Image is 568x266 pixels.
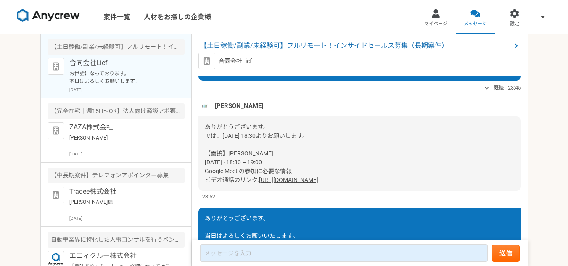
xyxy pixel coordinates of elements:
[69,58,173,68] p: 合同会社Lief
[205,124,308,183] span: ありがとうございます。 では、[DATE] 18:30よりお願いします。 【面接】[PERSON_NAME] [DATE] · 18:30 – 19:00 Google Meet の参加に必要な...
[48,103,185,119] div: 【完全在宅｜週15H〜OK】法人向け商談アポ獲得をお願いします！
[424,21,447,27] span: マイページ
[259,176,318,183] a: [URL][DOMAIN_NAME]
[494,83,504,93] span: 既読
[510,21,519,27] span: 設定
[200,41,511,51] span: 【土日稼働/副業/未経験可】フルリモート！インサイドセールス募集（長期案件）
[17,9,80,22] img: 8DqYSo04kwAAAAASUVORK5CYII=
[48,58,64,75] img: default_org_logo-42cde973f59100197ec2c8e796e4974ac8490bb5b08a0eb061ff975e4574aa76.png
[69,198,173,213] p: [PERSON_NAME]様 ご連絡頂きありがとうございます。 当日はよろしくお願いいたします。 [PERSON_NAME]
[48,122,64,139] img: default_org_logo-42cde973f59100197ec2c8e796e4974ac8490bb5b08a0eb061ff975e4574aa76.png
[202,192,215,200] span: 23:52
[464,21,487,27] span: メッセージ
[48,187,64,203] img: default_org_logo-42cde973f59100197ec2c8e796e4974ac8490bb5b08a0eb061ff975e4574aa76.png
[219,57,252,66] p: 合同会社Lief
[69,151,185,157] p: [DATE]
[69,134,173,149] p: [PERSON_NAME] お世話になっております。 ZAZA株式会社の[PERSON_NAME]でございます。 先日はお時間をいただき、誠にありがとうございました。 慎重に検討させていただいた...
[48,168,185,183] div: 【中長期案件】テレフォンアポインター募集
[48,232,185,248] div: 自動車業界に特化した人事コンサルを行うベンチャー企業での採用担当を募集
[198,53,215,69] img: default_org_logo-42cde973f59100197ec2c8e796e4974ac8490bb5b08a0eb061ff975e4574aa76.png
[69,122,173,132] p: ZAZA株式会社
[69,251,173,261] p: エニィクルー株式会社
[215,101,263,111] span: [PERSON_NAME]
[69,70,173,85] p: お世話になっております。 本日はよろしくお願いします。
[508,84,521,92] span: 23:45
[69,87,185,93] p: [DATE]
[69,187,173,197] p: Tradee株式会社
[69,215,185,221] p: [DATE]
[198,100,211,112] img: unnamed.png
[205,215,299,239] span: ありがとうございます。 当日はよろしくお願いいたします。
[48,39,185,55] div: 【土日稼働/副業/未経験可】フルリモート！インサイドセールス募集（長期案件）
[492,245,520,262] button: 送信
